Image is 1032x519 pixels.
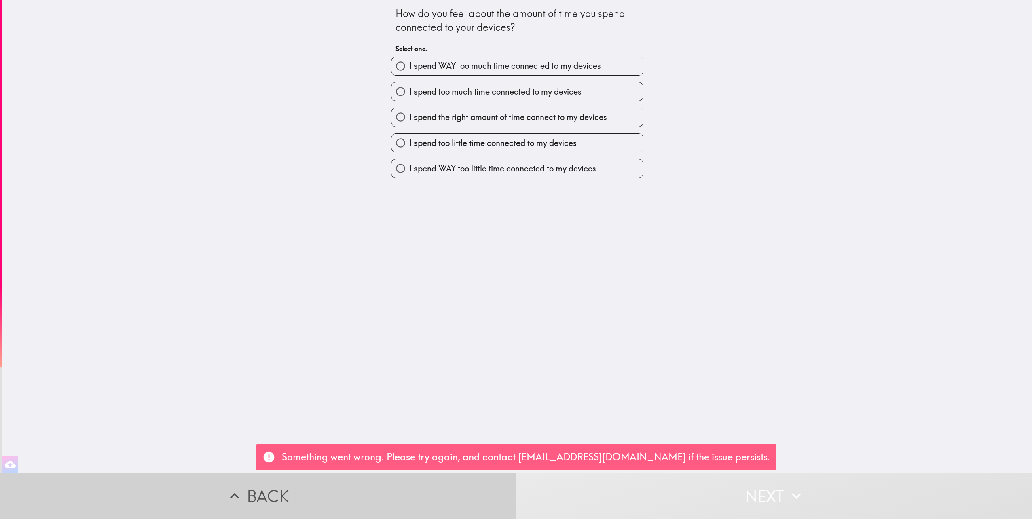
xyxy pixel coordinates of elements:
[410,60,601,72] span: I spend WAY too much time connected to my devices
[391,57,643,75] button: I spend WAY too much time connected to my devices
[391,159,643,177] button: I spend WAY too little time connected to my devices
[282,450,770,464] p: Something went wrong. Please try again, and contact [EMAIL_ADDRESS][DOMAIN_NAME] if the issue per...
[516,473,1032,519] button: Next
[395,7,639,34] div: How do you feel about the amount of time you spend connected to your devices?
[395,44,639,53] h6: Select one.
[391,134,643,152] button: I spend too little time connected to my devices
[410,163,596,174] span: I spend WAY too little time connected to my devices
[410,112,607,123] span: I spend the right amount of time connect to my devices
[391,108,643,126] button: I spend the right amount of time connect to my devices
[391,82,643,101] button: I spend too much time connected to my devices
[410,86,582,97] span: I spend too much time connected to my devices
[410,137,577,149] span: I spend too little time connected to my devices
